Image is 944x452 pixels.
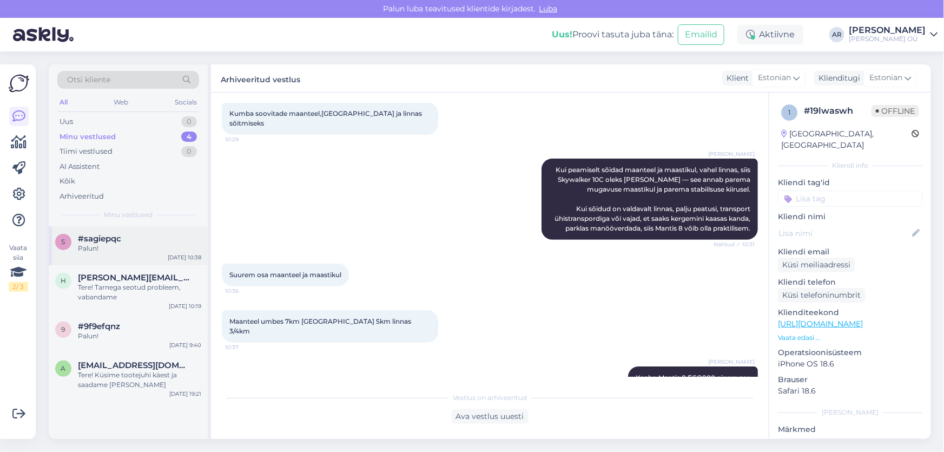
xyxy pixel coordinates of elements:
[9,243,28,292] div: Vaata siia
[452,409,529,424] div: Ava vestlus uuesti
[778,211,922,222] p: Kliendi nimi
[778,227,910,239] input: Lisa nimi
[737,25,803,44] div: Aktiivne
[181,146,197,157] div: 0
[78,283,201,302] div: Tere! Tarnega seotud probleem, vabandame
[778,347,922,358] p: Operatsioonisüsteem
[225,343,266,351] span: 10:37
[61,277,66,285] span: h
[78,322,120,331] span: #9f9efqnz
[758,72,791,84] span: Estonian
[60,191,104,202] div: Arhiveeritud
[104,210,153,220] span: Minu vestlused
[804,104,872,117] div: # 19lwaswh
[778,191,922,207] input: Lisa tag
[552,28,674,41] div: Proovi tasuta juba täna:
[778,319,863,329] a: [URL][DOMAIN_NAME]
[872,105,919,117] span: Offline
[9,73,29,94] img: Askly Logo
[229,317,413,335] span: Maanteel umbes 7km [GEOGRAPHIC_DATA] 5km linnas 3/4km
[778,424,922,435] p: Märkmed
[78,273,190,283] span: helen.loondre@icloud.com
[229,271,341,279] span: Suurem osa maanteel ja maastikul
[781,128,912,151] div: [GEOGRAPHIC_DATA], [GEOGRAPHIC_DATA]
[778,374,922,385] p: Brauser
[62,325,65,333] span: 9
[636,374,750,382] span: Kaabo Mantis 8 ECO800 pigem see
[60,146,113,157] div: Tiimi vestlused
[78,244,201,253] div: Palun!
[60,176,75,187] div: Kõik
[169,390,201,398] div: [DATE] 19:21
[67,74,110,86] span: Otsi kliente
[168,253,201,261] div: [DATE] 10:38
[722,73,749,84] div: Klient
[778,258,855,272] div: Küsi meiliaadressi
[57,95,70,109] div: All
[778,277,922,288] p: Kliendi telefon
[788,108,790,116] span: 1
[225,135,266,143] span: 10:29
[778,246,922,258] p: Kliendi email
[778,385,922,397] p: Safari 18.6
[849,26,926,35] div: [PERSON_NAME]
[778,177,922,188] p: Kliendi tag'id
[554,166,752,232] span: Kui peamiselt sõidad maanteel ja maastikul, vahel linnas, siis Skywalker 10C oleks [PERSON_NAME] ...
[778,358,922,370] p: iPhone OS 18.6
[181,132,197,142] div: 4
[60,132,116,142] div: Minu vestlused
[778,408,922,417] div: [PERSON_NAME]
[678,24,724,45] button: Emailid
[181,116,197,127] div: 0
[78,361,190,370] span: aigalaan@gmail.com
[173,95,199,109] div: Socials
[829,27,844,42] div: AR
[453,393,527,403] span: Vestlus on arhiveeritud
[849,35,926,43] div: [PERSON_NAME] OÜ
[869,72,902,84] span: Estonian
[552,29,572,40] b: Uus!
[536,4,561,14] span: Luba
[778,307,922,318] p: Klienditeekond
[60,116,73,127] div: Uus
[778,288,865,303] div: Küsi telefoninumbrit
[61,364,66,372] span: a
[778,161,922,171] div: Kliendi info
[9,282,28,292] div: 2 / 3
[714,240,755,248] span: Nähtud ✓ 10:31
[229,109,424,127] span: Kumba soovitade maanteel,[GEOGRAPHIC_DATA] ja linnas sõitmiseks
[78,331,201,341] div: Palun!
[169,341,201,349] div: [DATE] 9:40
[849,26,938,43] a: [PERSON_NAME][PERSON_NAME] OÜ
[78,370,201,390] div: Tere! Küsime tootejuhi käest ja saadame [PERSON_NAME]
[225,287,266,295] span: 10:36
[708,150,755,158] span: [PERSON_NAME]
[708,358,755,366] span: [PERSON_NAME]
[62,238,65,246] span: s
[78,234,121,244] span: #sagiepqc
[814,73,860,84] div: Klienditugi
[60,161,100,172] div: AI Assistent
[112,95,131,109] div: Web
[778,333,922,343] p: Vaata edasi ...
[169,302,201,310] div: [DATE] 10:19
[221,71,300,86] label: Arhiveeritud vestlus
